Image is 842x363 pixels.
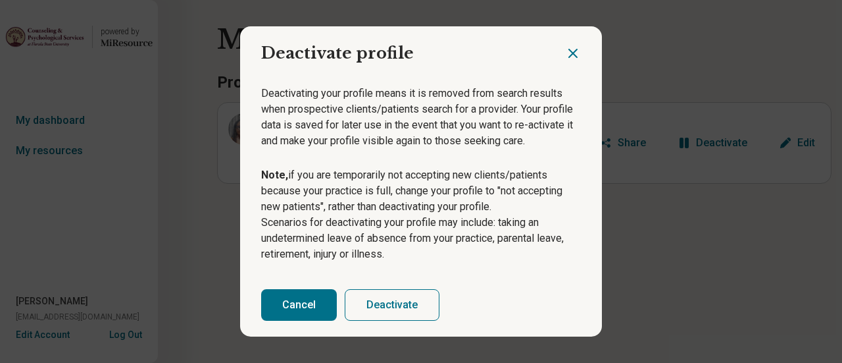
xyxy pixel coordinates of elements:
b: Note, [261,169,288,181]
p: if you are temporarily not accepting new clients/patients because your practice is full, change y... [261,167,581,215]
p: Scenarios for deactivating your profile may include: taking an undetermined leave of absence from... [261,215,581,262]
p: Deactivating your profile means it is removed from search results when prospective clients/patien... [261,86,581,149]
button: Deactivate [345,289,439,321]
h2: Deactivate profile [240,26,565,70]
button: Cancel [261,289,337,321]
button: Close dialog [565,45,581,61]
